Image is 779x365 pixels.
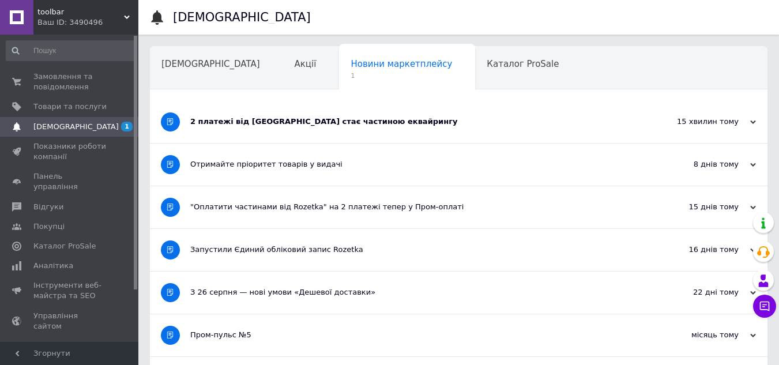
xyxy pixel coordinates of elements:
[37,17,138,28] div: Ваш ID: 3490496
[190,202,641,212] div: "Оплатити частинами від Rozetka" на 2 платежі тепер у Пром-оплаті
[190,330,641,340] div: Пром-пульс №5
[641,287,756,298] div: 22 дні тому
[6,40,136,61] input: Пошук
[37,7,124,17] span: toolbar
[33,280,107,301] span: Інструменти веб-майстра та SEO
[190,244,641,255] div: Запустили Єдиний обліковий запис Rozetka
[33,311,107,332] span: Управління сайтом
[161,59,260,69] span: [DEMOGRAPHIC_DATA]
[33,202,63,212] span: Відгуки
[487,59,559,69] span: Каталог ProSale
[33,101,107,112] span: Товари та послуги
[33,221,65,232] span: Покупці
[295,59,317,69] span: Акції
[641,159,756,170] div: 8 днів тому
[641,330,756,340] div: місяць тому
[641,202,756,212] div: 15 днів тому
[33,341,107,362] span: Гаманець компанії
[33,72,107,92] span: Замовлення та повідомлення
[33,241,96,251] span: Каталог ProSale
[190,116,641,127] div: 2 платежі від [GEOGRAPHIC_DATA] стає частиною еквайрингу
[190,159,641,170] div: Отримайте пріоритет товарів у видачі
[121,122,133,131] span: 1
[753,295,776,318] button: Чат з покупцем
[641,116,756,127] div: 15 хвилин тому
[641,244,756,255] div: 16 днів тому
[173,10,311,24] h1: [DEMOGRAPHIC_DATA]
[33,122,119,132] span: [DEMOGRAPHIC_DATA]
[351,59,452,69] span: Новини маркетплейсу
[33,171,107,192] span: Панель управління
[33,261,73,271] span: Аналітика
[190,287,641,298] div: З 26 серпня — нові умови «Дешевої доставки»
[33,141,107,162] span: Показники роботи компанії
[351,72,452,80] span: 1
